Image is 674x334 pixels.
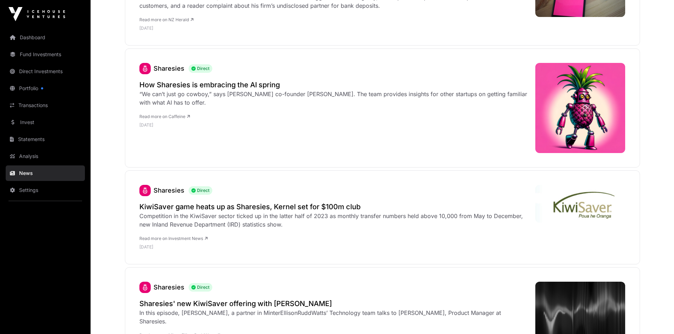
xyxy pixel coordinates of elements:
a: Settings [6,182,85,198]
a: Read more on Investment News [139,236,208,241]
p: [DATE] [139,25,528,31]
img: sharesies_logo.jpeg [139,63,151,74]
a: Read more on NZ Herald [139,17,194,22]
a: How Sharesies is embracing the AI spring [139,80,528,90]
a: Invest [6,115,85,130]
a: Sharesies' new KiwiSaver offering with [PERSON_NAME] [139,299,528,309]
a: Sharesies [139,282,151,293]
p: [DATE] [139,122,528,128]
a: Sharesies [154,65,184,72]
img: 65a862c13fcfedfcde53f0d3_Sharesies-Main.png [535,63,626,153]
a: Sharesies [154,187,184,194]
span: Direct [189,186,212,195]
a: News [6,165,85,181]
div: “We can’t just go cowboy,” says [PERSON_NAME] co-founder [PERSON_NAME]. The team provides insight... [139,90,528,107]
img: sharesies_logo.jpeg [139,185,151,196]
img: Icehouse Ventures Logo [8,7,65,21]
div: In this episode, [PERSON_NAME], a partner in MinterEllisonRuddWatts’ Technology team talks to [PE... [139,309,528,326]
img: sharesies_logo.jpeg [139,282,151,293]
a: Transactions [6,98,85,113]
a: Sharesies [154,283,184,291]
a: Portfolio [6,81,85,96]
img: kiwisaver.jpg [535,185,626,223]
a: Dashboard [6,30,85,45]
a: Statements [6,131,85,147]
p: [DATE] [139,244,528,250]
a: KiwiSaver game heats up as Sharesies, Kernel set for $100m club [139,202,528,212]
a: Analysis [6,148,85,164]
span: Direct [189,283,212,292]
a: Read more on Caffeine [139,114,190,119]
iframe: Chat Widget [639,300,674,334]
a: Sharesies [139,63,151,74]
a: Sharesies [139,185,151,196]
div: Competition in the KiwiSaver sector ticked up in the latter half of 2023 as monthly transfer numb... [139,212,528,229]
a: Fund Investments [6,47,85,62]
a: Direct Investments [6,64,85,79]
span: Direct [189,64,212,73]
